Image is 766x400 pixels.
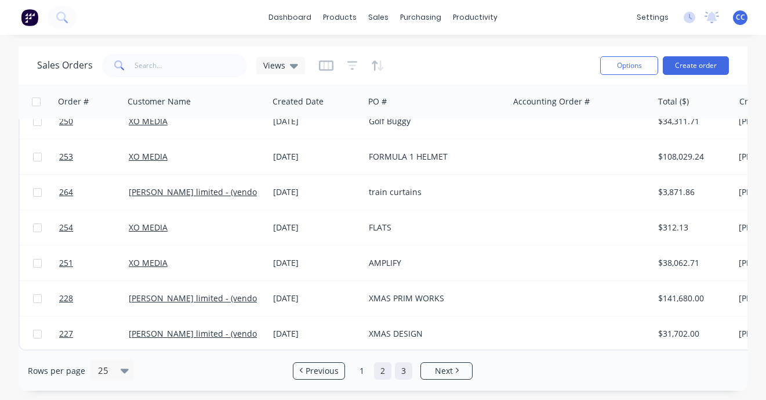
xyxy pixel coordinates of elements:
[59,116,73,127] span: 250
[37,60,93,71] h1: Sales Orders
[658,151,726,163] div: $108,029.24
[369,151,498,163] div: FORMULA 1 HELMET
[658,293,726,304] div: $141,680.00
[293,365,344,377] a: Previous page
[273,328,360,340] div: [DATE]
[129,257,168,268] a: XO MEDIA
[631,9,674,26] div: settings
[658,186,726,198] div: $3,871.86
[306,365,339,377] span: Previous
[129,328,303,339] a: [PERSON_NAME] limited - (vendor #7008950)
[513,96,590,107] div: Accounting Order #
[129,186,303,197] a: [PERSON_NAME] limited - (vendor #7008950)
[658,222,726,233] div: $312.13
[736,12,745,23] span: CC
[21,9,38,26] img: Factory
[658,257,726,269] div: $38,062.71
[369,186,498,198] div: train curtains
[59,186,73,198] span: 264
[369,116,498,127] div: Golf Buggy
[600,56,658,75] button: Options
[273,293,360,304] div: [DATE]
[59,316,129,351] a: 227
[369,328,498,340] div: XMAS DESIGN
[59,281,129,316] a: 228
[129,222,168,233] a: XO MEDIA
[273,96,324,107] div: Created Date
[369,257,498,269] div: AMPLIFY
[421,365,472,377] a: Next page
[58,96,89,107] div: Order #
[362,9,394,26] div: sales
[128,96,191,107] div: Customer Name
[129,151,168,162] a: XO MEDIA
[273,186,360,198] div: [DATE]
[59,328,73,340] span: 227
[658,116,726,127] div: $34,311.71
[368,96,387,107] div: PO #
[59,222,73,233] span: 254
[59,257,73,269] span: 251
[369,222,498,233] div: FLATS
[135,54,248,77] input: Search...
[59,246,129,280] a: 251
[394,9,447,26] div: purchasing
[369,293,498,304] div: XMAS PRIM WORKS
[59,104,129,139] a: 250
[263,59,285,71] span: Views
[663,56,729,75] button: Create order
[317,9,362,26] div: products
[59,151,73,163] span: 253
[59,293,73,304] span: 228
[658,328,726,340] div: $31,702.00
[273,151,360,163] div: [DATE]
[447,9,503,26] div: productivity
[59,175,129,210] a: 264
[59,139,129,174] a: 253
[658,96,689,107] div: Total ($)
[395,362,412,380] a: Page 3
[263,9,317,26] a: dashboard
[273,116,360,127] div: [DATE]
[353,362,371,380] a: Page 1
[28,365,85,377] span: Rows per page
[273,257,360,269] div: [DATE]
[374,362,391,380] a: Page 2 is your current page
[273,222,360,233] div: [DATE]
[129,293,303,304] a: [PERSON_NAME] limited - (vendor #7008950)
[129,116,168,127] a: XO MEDIA
[435,365,453,377] span: Next
[288,362,477,380] ul: Pagination
[59,210,129,245] a: 254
